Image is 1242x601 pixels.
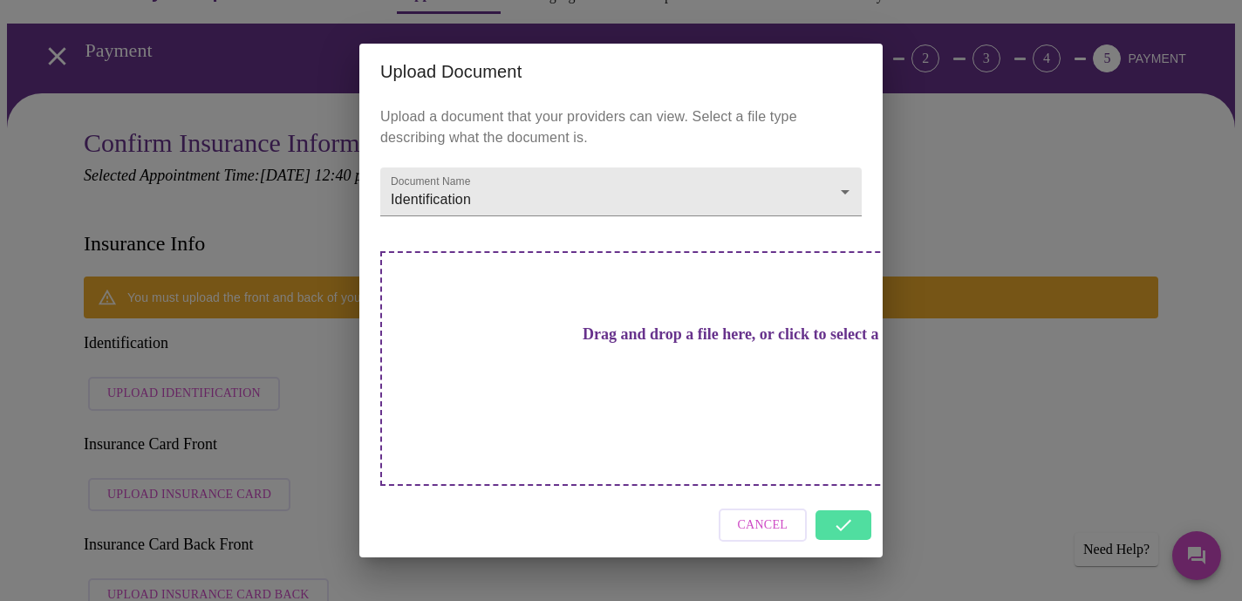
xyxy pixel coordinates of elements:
[502,325,984,344] h3: Drag and drop a file here, or click to select a file
[380,167,862,216] div: Identification
[738,515,788,536] span: Cancel
[719,509,808,543] button: Cancel
[380,106,862,148] p: Upload a document that your providers can view. Select a file type describing what the document is.
[380,58,862,85] h2: Upload Document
